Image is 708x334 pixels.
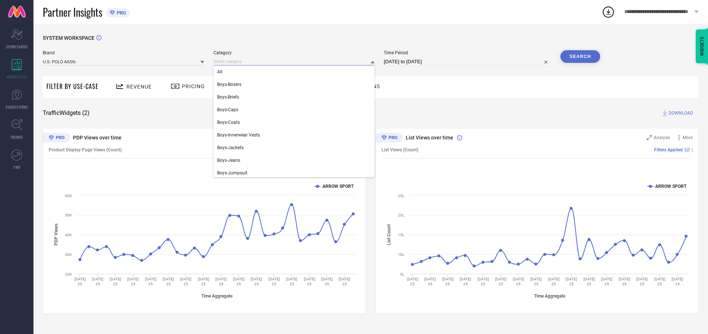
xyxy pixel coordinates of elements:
[339,277,350,286] text: [DATE] 25
[213,154,375,167] div: Boys-Jeans
[602,5,615,19] div: Open download list
[201,293,233,299] tspan: Time Aggregate
[213,58,375,65] input: Select category
[495,277,506,286] text: [DATE] 25
[43,133,70,144] div: Premium
[43,35,94,41] span: SYSTEM WORKSPACE
[398,233,405,237] text: 15L
[548,277,559,286] text: [DATE] 25
[73,135,122,141] span: PDP Views over time
[618,277,630,286] text: [DATE] 25
[162,277,174,286] text: [DATE] 25
[442,277,453,286] text: [DATE] 25
[692,147,693,152] span: |
[286,277,297,286] text: [DATE] 25
[6,104,28,110] span: SUGGESTIONS
[213,116,375,129] div: Boys-Coats
[49,147,122,152] span: Product Display Page Views (Count)
[217,132,260,138] span: Boys-Innerwear Vests
[182,83,205,89] span: Pricing
[382,147,418,152] span: List Views (Count)
[530,277,542,286] text: [DATE] 25
[636,277,648,286] text: [DATE] 25
[251,277,262,286] text: [DATE] 25
[647,135,652,140] svg: Zoom
[126,84,152,90] span: Revenue
[398,194,405,198] text: 25L
[10,134,23,140] span: TRENDS
[683,135,693,140] span: More
[65,233,72,237] text: 40K
[654,147,683,152] span: Filters Applied
[54,224,59,245] tspan: PDP Views
[655,184,687,189] text: ARROW SPORT
[92,277,103,286] text: [DATE] 25
[406,135,453,141] span: List Views over time
[217,170,247,176] span: Boys-Jumpsuit
[198,277,209,286] text: [DATE] 25
[304,277,315,286] text: [DATE] 25
[477,277,489,286] text: [DATE] 25
[217,82,241,87] span: Boys-Boxers
[654,135,670,140] span: Analyse
[127,277,139,286] text: [DATE] 25
[406,277,418,286] text: [DATE] 25
[398,213,405,217] text: 20L
[43,50,204,55] span: Brand
[65,213,72,217] text: 50K
[376,133,403,144] div: Premium
[6,44,28,49] span: SCORECARDS
[46,82,99,91] span: Filter By Use-Case
[217,120,240,125] span: Boys-Coats
[65,272,72,276] text: 20K
[233,277,245,286] text: [DATE] 25
[654,277,665,286] text: [DATE] 25
[13,164,20,170] span: FWD
[321,277,333,286] text: [DATE] 25
[7,74,27,80] span: WORKSPACE
[74,277,86,286] text: [DATE] 25
[213,129,375,141] div: Boys-Innerwear Vests
[110,277,121,286] text: [DATE] 25
[386,224,392,245] tspan: List Count
[213,167,375,179] div: Boys-Jumpsuit
[268,277,280,286] text: [DATE] 25
[213,141,375,154] div: Boys-Jackets
[217,107,238,112] span: Boys-Caps
[669,109,693,117] span: DOWNLOAD
[217,69,222,74] span: All
[213,91,375,103] div: Boys-Briefs
[460,277,471,286] text: [DATE] 25
[217,158,240,163] span: Boys-Jeans
[322,184,354,189] text: ARROW SPORT
[217,94,239,100] span: Boys-Briefs
[215,277,227,286] text: [DATE] 25
[672,277,683,286] text: [DATE] 25
[43,4,102,20] span: Partner Insights
[213,50,375,55] span: Category
[534,293,565,299] tspan: Time Aggregate
[43,109,90,117] span: Traffic Widgets ( 2 )
[217,145,244,150] span: Boys-Jackets
[400,272,405,276] text: 5L
[384,57,551,66] input: Select time period
[115,10,126,16] span: PRO
[560,50,601,63] button: Search
[583,277,595,286] text: [DATE] 25
[65,194,72,198] text: 60K
[65,253,72,257] text: 30K
[384,50,551,55] span: Time Period
[512,277,524,286] text: [DATE] 25
[601,277,612,286] text: [DATE] 25
[180,277,192,286] text: [DATE] 25
[145,277,157,286] text: [DATE] 25
[213,65,375,78] div: All
[424,277,436,286] text: [DATE] 25
[213,78,375,91] div: Boys-Boxers
[566,277,577,286] text: [DATE] 25
[213,103,375,116] div: Boys-Caps
[398,253,405,257] text: 10L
